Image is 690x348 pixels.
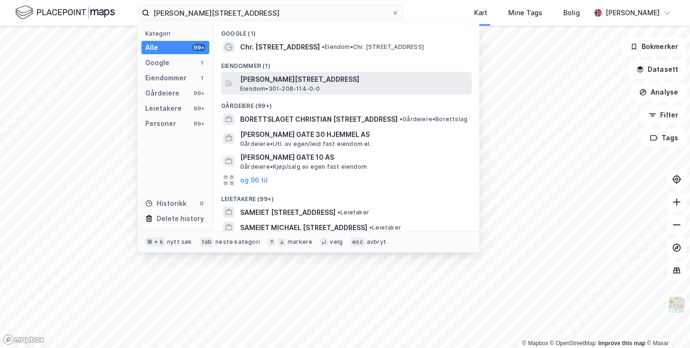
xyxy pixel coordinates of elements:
[192,44,205,51] div: 99+
[550,340,596,347] a: OpenStreetMap
[322,43,424,51] span: Eiendom • Chr. [STREET_ADDRESS]
[214,22,479,39] div: Google (1)
[240,41,320,53] span: Chr. [STREET_ADDRESS]
[622,37,686,56] button: Bokmerker
[215,238,260,246] div: neste kategori
[192,105,205,112] div: 99+
[628,60,686,79] button: Datasett
[631,83,686,102] button: Analyse
[337,209,369,216] span: Leietaker
[214,95,479,112] div: Gårdeiere (99+)
[15,4,115,21] img: logo.f888ab2527a4732fd821a326f86c7f29.svg
[643,302,690,348] iframe: Chat Widget
[240,114,398,125] span: BORETTSLAGET CHRISTIAN [STREET_ADDRESS]
[369,224,372,231] span: •
[192,120,205,127] div: 99+
[668,296,686,314] img: Z
[214,188,479,205] div: Leietakere (99+)
[337,209,340,216] span: •
[240,174,268,186] button: og 96 til
[240,129,468,140] span: [PERSON_NAME] GATE 30 HJEMMEL AS
[642,128,686,147] button: Tags
[240,140,371,148] span: Gårdeiere • Utl. av egen/leid fast eiendom el.
[563,7,580,19] div: Bolig
[330,238,343,246] div: velg
[322,43,325,50] span: •
[400,116,402,123] span: •
[214,55,479,72] div: Eiendommer (1)
[145,237,165,247] div: ⌘ + k
[145,30,209,37] div: Kategori
[198,74,205,82] div: 1
[474,7,487,19] div: Kart
[350,237,365,247] div: esc
[145,72,186,84] div: Eiendommer
[200,237,214,247] div: tab
[240,152,468,163] span: [PERSON_NAME] GATE 10 AS
[198,59,205,67] div: 1
[240,222,367,233] span: SAMEIET MICHAEL [STREET_ADDRESS]
[145,42,158,53] div: Alle
[240,85,320,93] span: Eiendom • 301-208-114-0-0
[598,340,645,347] a: Improve this map
[145,87,179,99] div: Gårdeiere
[240,207,336,218] span: SAMEIET [STREET_ADDRESS]
[508,7,542,19] div: Mine Tags
[240,74,468,85] span: [PERSON_NAME][STREET_ADDRESS]
[288,238,312,246] div: markere
[3,334,45,345] a: Mapbox homepage
[167,238,192,246] div: nytt søk
[240,163,367,171] span: Gårdeiere • Kjøp/salg av egen fast eiendom
[145,103,182,114] div: Leietakere
[145,198,186,209] div: Historikk
[198,200,205,207] div: 0
[367,238,386,246] div: avbryt
[157,213,204,224] div: Delete history
[145,57,169,68] div: Google
[145,118,176,129] div: Personer
[606,7,660,19] div: [PERSON_NAME]
[400,116,467,123] span: Gårdeiere • Borettslag
[149,6,392,20] input: Søk på adresse, matrikkel, gårdeiere, leietakere eller personer
[369,224,401,232] span: Leietaker
[641,106,686,125] button: Filter
[522,340,548,347] a: Mapbox
[192,89,205,97] div: 99+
